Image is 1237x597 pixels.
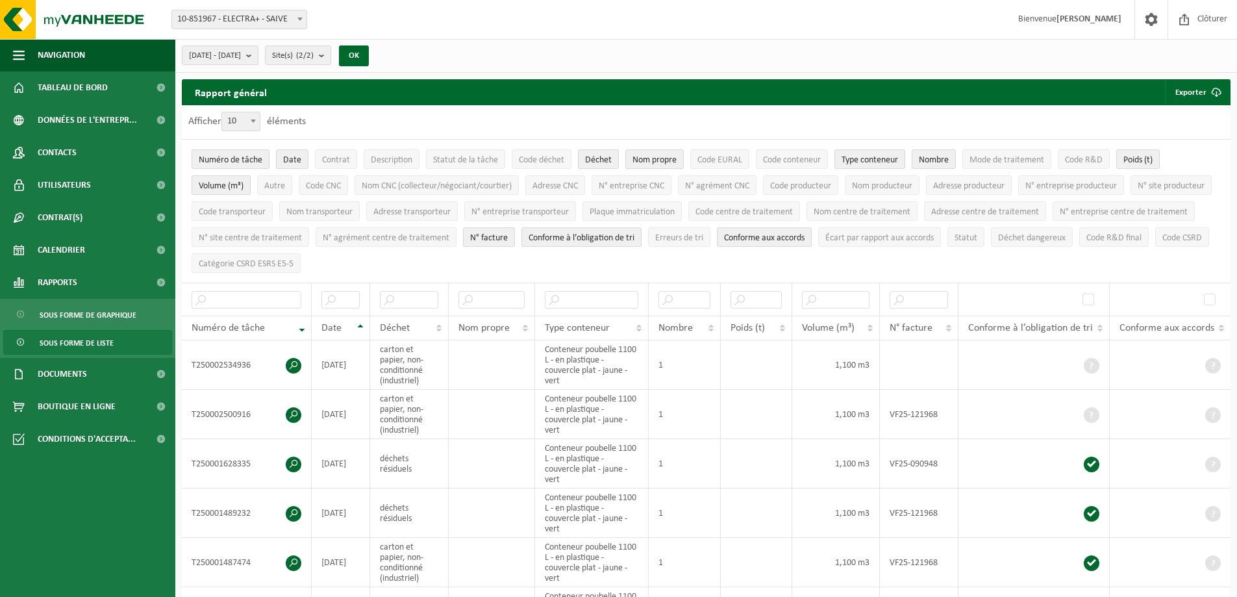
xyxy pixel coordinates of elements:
[1116,149,1160,169] button: Poids (t)Poids (t): Activate to sort
[192,323,265,333] span: Numéro de tâche
[955,233,977,243] span: Statut
[845,175,919,195] button: Nom producteurNom producteur: Activate to sort
[512,149,571,169] button: Code déchetCode déchet: Activate to sort
[926,175,1012,195] button: Adresse producteurAdresse producteur: Activate to sort
[535,489,649,538] td: Conteneur poubelle 1100 L - en plastique - couvercle plat - jaune - vert
[825,233,934,243] span: Écart par rapport aux accords
[339,45,369,66] button: OK
[1119,323,1214,333] span: Conforme aux accords
[724,233,805,243] span: Conforme aux accords
[38,71,108,104] span: Tableau de bord
[658,323,693,333] span: Nombre
[171,10,307,29] span: 10-851967 - ELECTRA+ - SAIVE
[912,149,956,169] button: NombreNombre: Activate to sort
[182,390,312,439] td: T250002500916
[182,439,312,489] td: T250001628335
[582,201,682,221] button: Plaque immatriculationPlaque immatriculation: Activate to sort
[463,227,515,247] button: N° factureN° facture: Activate to sort
[792,439,880,489] td: 1,100 m3
[535,538,649,587] td: Conteneur poubelle 1100 L - en plastique - couvercle plat - jaune - vert
[306,181,341,191] span: Code CNC
[998,233,1066,243] span: Déchet dangereux
[685,181,749,191] span: N° agrément CNC
[199,181,244,191] span: Volume (m³)
[1138,181,1205,191] span: N° site producteur
[192,175,251,195] button: Volume (m³)Volume (m³): Activate to sort
[1053,201,1195,221] button: N° entreprise centre de traitementN° entreprise centre de traitement: Activate to sort
[678,175,756,195] button: N° agrément CNCN° agrément CNC: Activate to sort
[688,201,800,221] button: Code centre de traitementCode centre de traitement: Activate to sort
[1162,233,1202,243] span: Code CSRD
[814,207,910,217] span: Nom centre de traitement
[265,45,331,65] button: Site(s)(2/2)
[283,155,301,165] span: Date
[649,340,720,390] td: 1
[818,227,941,247] button: Écart par rapport aux accordsÉcart par rapport aux accords: Activate to sort
[525,175,585,195] button: Adresse CNCAdresse CNC: Activate to sort
[3,330,172,355] a: Sous forme de liste
[312,439,370,489] td: [DATE]
[655,233,703,243] span: Erreurs de tri
[545,323,610,333] span: Type conteneur
[366,201,458,221] button: Adresse transporteurAdresse transporteur: Activate to sort
[299,175,348,195] button: Code CNCCode CNC: Activate to sort
[40,331,114,355] span: Sous forme de liste
[38,104,137,136] span: Données de l'entrepr...
[296,51,314,60] count: (2/2)
[1060,207,1188,217] span: N° entreprise centre de traitement
[182,340,312,390] td: T250002534936
[172,10,306,29] span: 10-851967 - ELECTRA+ - SAIVE
[38,201,82,234] span: Contrat(s)
[1123,155,1153,165] span: Poids (t)
[880,489,958,538] td: VF25-121968
[919,155,949,165] span: Nombre
[312,390,370,439] td: [DATE]
[322,155,350,165] span: Contrat
[852,181,912,191] span: Nom producteur
[649,390,720,439] td: 1
[38,423,136,455] span: Conditions d'accepta...
[38,136,77,169] span: Contacts
[189,46,241,66] span: [DATE] - [DATE]
[590,207,675,217] span: Plaque immatriculation
[1065,155,1103,165] span: Code R&D
[802,323,855,333] span: Volume (m³)
[364,149,419,169] button: DescriptionDescription: Activate to sort
[792,390,880,439] td: 1,100 m3
[947,227,984,247] button: StatutStatut: Activate to sort
[182,79,280,105] h2: Rapport général
[834,149,905,169] button: Type conteneurType conteneur: Activate to sort
[585,155,612,165] span: Déchet
[370,390,448,439] td: carton et papier, non-conditionné (industriel)
[632,155,677,165] span: Nom propre
[38,390,116,423] span: Boutique en ligne
[1025,181,1117,191] span: N° entreprise producteur
[38,358,87,390] span: Documents
[806,201,918,221] button: Nom centre de traitementNom centre de traitement: Activate to sort
[535,340,649,390] td: Conteneur poubelle 1100 L - en plastique - couvercle plat - jaune - vert
[519,155,564,165] span: Code déchet
[38,266,77,299] span: Rapports
[279,201,360,221] button: Nom transporteurNom transporteur: Activate to sort
[792,538,880,587] td: 1,100 m3
[182,489,312,538] td: T250001489232
[458,323,510,333] span: Nom propre
[373,207,451,217] span: Adresse transporteur
[464,201,576,221] button: N° entreprise transporteurN° entreprise transporteur: Activate to sort
[969,155,1044,165] span: Mode de traitement
[272,46,314,66] span: Site(s)
[1079,227,1149,247] button: Code R&D finalCode R&amp;D final: Activate to sort
[690,149,749,169] button: Code EURALCode EURAL: Activate to sort
[362,181,512,191] span: Nom CNC (collecteur/négociant/courtier)
[199,259,294,269] span: Catégorie CSRD ESRS E5-5
[371,155,412,165] span: Description
[1056,14,1121,24] strong: [PERSON_NAME]
[1155,227,1209,247] button: Code CSRDCode CSRD: Activate to sort
[532,181,578,191] span: Adresse CNC
[312,538,370,587] td: [DATE]
[535,390,649,439] td: Conteneur poubelle 1100 L - en plastique - couvercle plat - jaune - vert
[1131,175,1212,195] button: N° site producteurN° site producteur : Activate to sort
[380,323,410,333] span: Déchet
[38,169,91,201] span: Utilisateurs
[370,489,448,538] td: déchets résiduels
